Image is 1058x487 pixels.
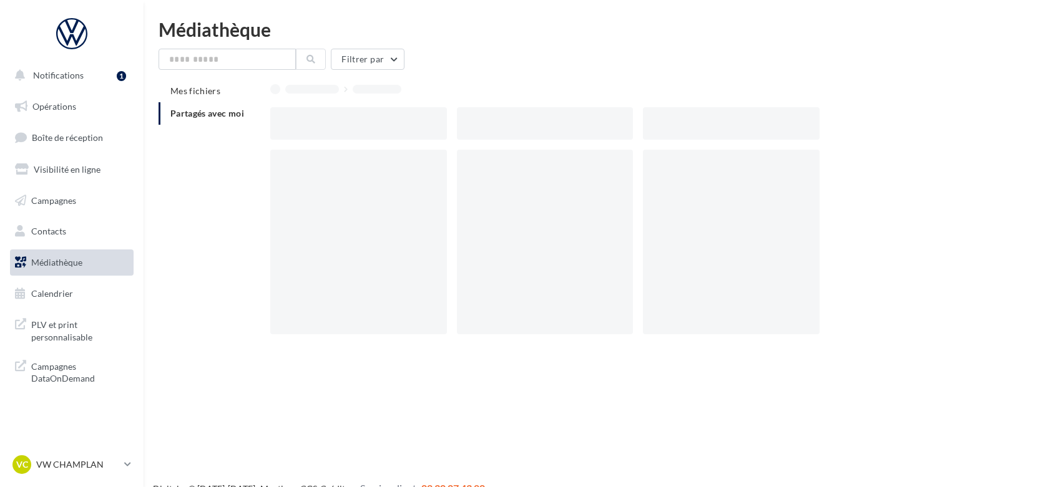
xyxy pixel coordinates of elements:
[7,249,136,276] a: Médiathèque
[31,257,82,268] span: Médiathèque
[31,226,66,236] span: Contacts
[117,71,126,81] div: 1
[7,281,136,307] a: Calendrier
[7,188,136,214] a: Campagnes
[7,62,131,89] button: Notifications 1
[7,311,136,348] a: PLV et print personnalisable
[36,458,119,471] p: VW CHAMPLAN
[170,108,244,118] span: Partagés avec moi
[7,218,136,244] a: Contacts
[32,101,76,112] span: Opérations
[33,70,84,80] span: Notifications
[34,164,100,175] span: Visibilité en ligne
[159,20,1043,39] div: Médiathèque
[7,353,136,390] a: Campagnes DataOnDemand
[331,49,404,70] button: Filtrer par
[32,132,103,143] span: Boîte de réception
[31,195,76,205] span: Campagnes
[31,288,73,299] span: Calendrier
[7,124,136,151] a: Boîte de réception
[31,316,129,343] span: PLV et print personnalisable
[7,157,136,183] a: Visibilité en ligne
[31,358,129,385] span: Campagnes DataOnDemand
[16,458,28,471] span: VC
[7,94,136,120] a: Opérations
[10,453,134,476] a: VC VW CHAMPLAN
[170,85,220,96] span: Mes fichiers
